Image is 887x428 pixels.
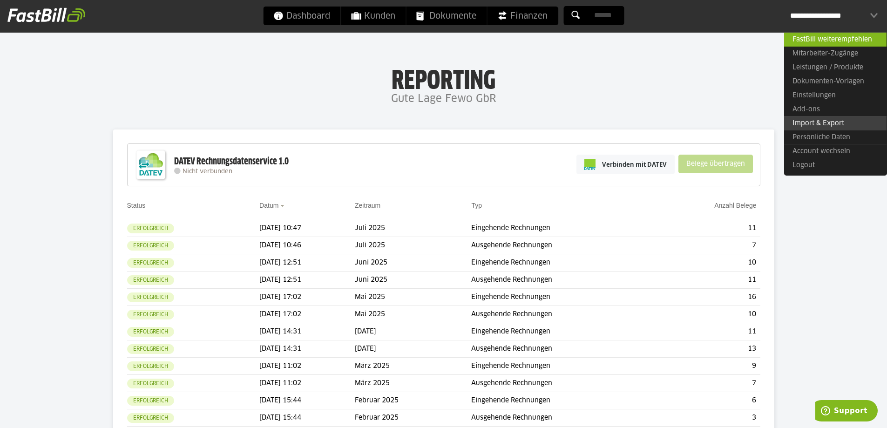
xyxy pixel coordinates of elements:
[280,205,286,207] img: sort_desc.gif
[355,392,471,409] td: Februar 2025
[471,375,656,392] td: Ausgehende Rechnungen
[784,130,887,144] a: Persönliche Daten
[259,220,355,237] td: [DATE] 10:47
[471,392,656,409] td: Eingehende Rechnungen
[259,323,355,340] td: [DATE] 14:31
[259,237,355,254] td: [DATE] 10:46
[127,275,174,285] sl-badge: Erfolgreich
[471,340,656,358] td: Ausgehende Rechnungen
[656,375,760,392] td: 7
[127,241,174,251] sl-badge: Erfolgreich
[784,158,887,172] a: Logout
[259,202,278,209] a: Datum
[355,272,471,289] td: Juni 2025
[355,375,471,392] td: März 2025
[784,116,887,130] a: Import & Export
[263,7,340,25] a: Dashboard
[656,358,760,375] td: 9
[784,88,887,102] a: Einstellungen
[127,327,174,337] sl-badge: Erfolgreich
[471,237,656,254] td: Ausgehende Rechnungen
[784,47,887,61] a: Mitarbeiter-Zugänge
[127,292,174,302] sl-badge: Erfolgreich
[656,306,760,323] td: 10
[471,254,656,272] td: Eingehende Rechnungen
[355,409,471,427] td: Februar 2025
[355,237,471,254] td: Juli 2025
[127,202,146,209] a: Status
[259,358,355,375] td: [DATE] 11:02
[602,160,667,169] span: Verbinden mit DATEV
[656,220,760,237] td: 11
[487,7,558,25] a: Finanzen
[656,392,760,409] td: 6
[416,7,476,25] span: Dokumente
[784,32,887,47] a: FastBill weiterempfehlen
[656,237,760,254] td: 7
[7,7,85,22] img: fastbill_logo_white.png
[127,396,174,406] sl-badge: Erfolgreich
[355,358,471,375] td: März 2025
[471,289,656,306] td: Eingehende Rechnungen
[355,340,471,358] td: [DATE]
[127,344,174,354] sl-badge: Erfolgreich
[127,379,174,388] sl-badge: Erfolgreich
[341,7,406,25] a: Kunden
[355,202,380,209] a: Zeitraum
[471,202,482,209] a: Typ
[656,340,760,358] td: 13
[174,156,289,168] div: DATEV Rechnungsdatenservice 1.0
[127,224,174,233] sl-badge: Erfolgreich
[815,400,878,423] iframe: Öffnet ein Widget, in dem Sie weitere Informationen finden
[576,155,675,174] a: Verbinden mit DATEV
[259,306,355,323] td: [DATE] 17:02
[259,409,355,427] td: [DATE] 15:44
[355,323,471,340] td: [DATE]
[584,159,596,170] img: pi-datev-logo-farbig-24.svg
[127,413,174,423] sl-badge: Erfolgreich
[497,7,548,25] span: Finanzen
[678,155,753,173] sl-button: Belege übertragen
[656,409,760,427] td: 3
[183,169,232,175] span: Nicht verbunden
[656,272,760,289] td: 11
[259,375,355,392] td: [DATE] 11:02
[471,306,656,323] td: Ausgehende Rechnungen
[471,323,656,340] td: Eingehende Rechnungen
[406,7,487,25] a: Dokumente
[351,7,395,25] span: Kunden
[714,202,756,209] a: Anzahl Belege
[355,220,471,237] td: Juli 2025
[784,61,887,75] a: Leistungen / Produkte
[784,102,887,116] a: Add-ons
[127,258,174,268] sl-badge: Erfolgreich
[259,392,355,409] td: [DATE] 15:44
[471,220,656,237] td: Eingehende Rechnungen
[259,340,355,358] td: [DATE] 14:31
[93,66,794,90] h1: Reporting
[656,323,760,340] td: 11
[355,306,471,323] td: Mai 2025
[259,254,355,272] td: [DATE] 12:51
[784,75,887,88] a: Dokumenten-Vorlagen
[656,254,760,272] td: 10
[784,144,887,158] a: Account wechseln
[273,7,330,25] span: Dashboard
[259,289,355,306] td: [DATE] 17:02
[355,289,471,306] td: Mai 2025
[132,146,169,183] img: DATEV-Datenservice Logo
[259,272,355,289] td: [DATE] 12:51
[127,310,174,319] sl-badge: Erfolgreich
[127,361,174,371] sl-badge: Erfolgreich
[471,358,656,375] td: Eingehende Rechnungen
[656,289,760,306] td: 16
[355,254,471,272] td: Juni 2025
[471,409,656,427] td: Ausgehende Rechnungen
[471,272,656,289] td: Ausgehende Rechnungen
